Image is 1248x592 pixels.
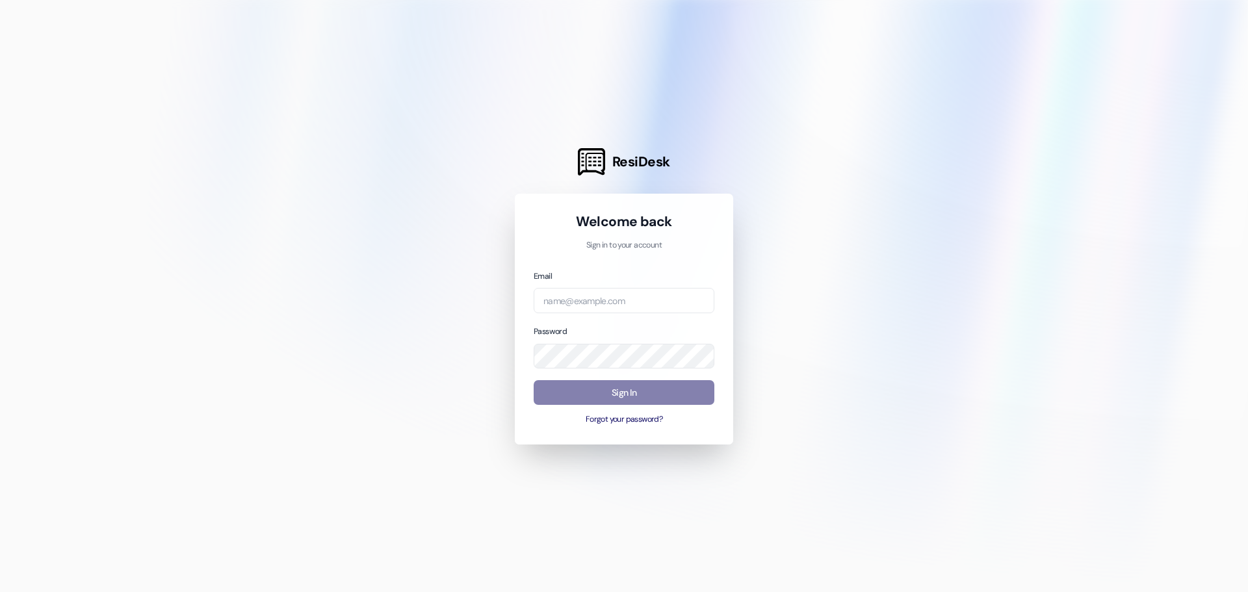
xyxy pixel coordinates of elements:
span: ResiDesk [612,153,670,171]
p: Sign in to your account [534,240,714,251]
label: Password [534,326,567,337]
button: Forgot your password? [534,414,714,426]
h1: Welcome back [534,212,714,231]
img: ResiDesk Logo [578,148,605,175]
label: Email [534,271,552,281]
input: name@example.com [534,288,714,313]
button: Sign In [534,380,714,405]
